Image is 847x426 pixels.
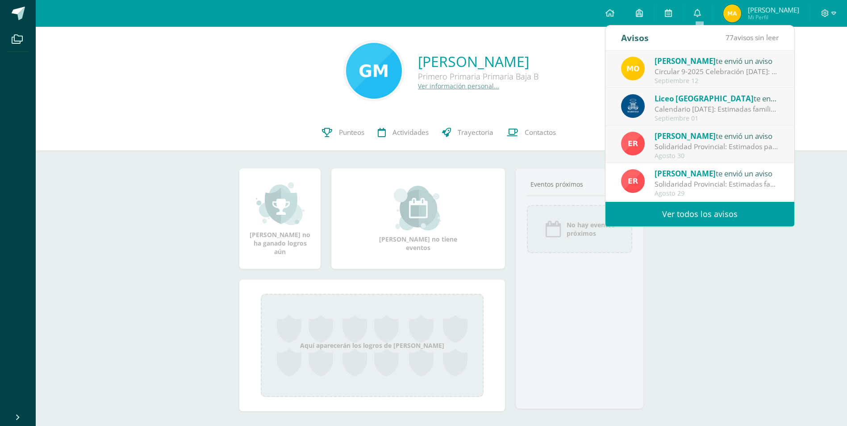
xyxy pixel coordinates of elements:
[723,4,741,22] img: fb2a8d3933f617aa0fa17ee21f3d5df1.png
[418,52,538,71] a: [PERSON_NAME]
[726,33,734,42] span: 77
[394,186,442,230] img: event_small.png
[655,131,716,141] span: [PERSON_NAME]
[621,169,645,193] img: ed9d0f9ada1ed51f1affca204018d046.png
[500,115,563,150] a: Contactos
[726,33,779,42] span: avisos sin leer
[527,180,632,188] div: Eventos próximos
[435,115,500,150] a: Trayectoria
[544,220,562,238] img: event_icon.png
[256,181,305,226] img: achievement_small.png
[621,132,645,155] img: ed9d0f9ada1ed51f1affca204018d046.png
[655,55,779,67] div: te envió un aviso
[346,43,402,99] img: 5b85ef0bef3cab76dc4bc8f1d7d9039c.png
[655,190,779,197] div: Agosto 29
[525,128,556,137] span: Contactos
[605,202,794,226] a: Ver todos los avisos
[374,186,463,252] div: [PERSON_NAME] no tiene eventos
[655,92,779,104] div: te envió un aviso
[655,77,779,85] div: Septiembre 12
[655,168,716,179] span: [PERSON_NAME]
[418,71,538,82] div: Primero Primaria Primaria Baja B
[655,179,779,189] div: Solidaridad Provincial: Estimadas familias maristas: Reciban un cordial saludo, acompañado de nue...
[655,93,754,104] span: Liceo [GEOGRAPHIC_DATA]
[621,57,645,80] img: 4679c9c19acd2f2425bfd4ab82824cc9.png
[458,128,493,137] span: Trayectoria
[621,94,645,118] img: b41cd0bd7c5dca2e84b8bd7996f0ae72.png
[261,294,484,397] div: Aquí aparecerán los logros de [PERSON_NAME]
[567,221,615,238] span: No hay eventos próximos
[655,56,716,66] span: [PERSON_NAME]
[371,115,435,150] a: Actividades
[655,167,779,179] div: te envió un aviso
[655,67,779,77] div: Circular 9-2025 Celebración día del Niño: Saludos estimados padres de familia, deseamos se encuen...
[339,128,364,137] span: Punteos
[418,82,499,90] a: Ver información personal...
[655,152,779,160] div: Agosto 30
[392,128,429,137] span: Actividades
[248,181,312,256] div: [PERSON_NAME] no ha ganado logros aún
[315,115,371,150] a: Punteos
[655,142,779,152] div: Solidaridad Provincial: Estimados padres de familia: Reciban un cordial saludo deseando muchas be...
[655,115,779,122] div: Septiembre 01
[655,130,779,142] div: te envió un aviso
[748,13,799,21] span: Mi Perfil
[748,5,799,14] span: [PERSON_NAME]
[655,104,779,114] div: Calendario septiembre 2025: Estimadas familias maristas, les compartimos el calendario de activid...
[621,25,649,50] div: Avisos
